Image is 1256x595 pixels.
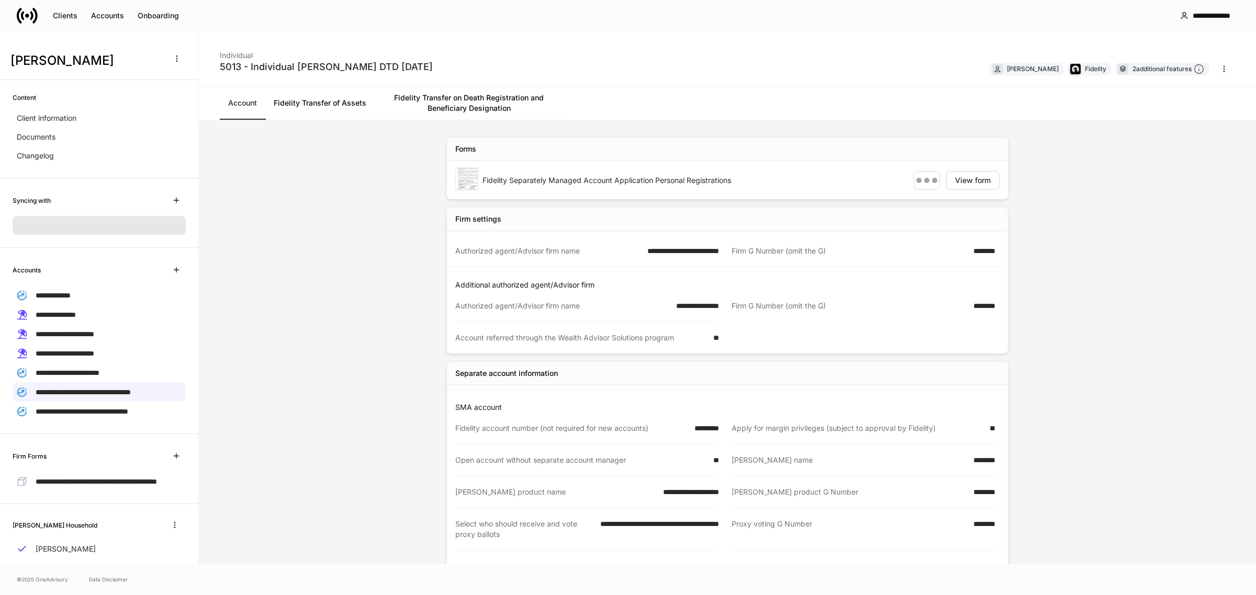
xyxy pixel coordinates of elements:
div: Account referred through the Wealth Advisor Solutions program [455,333,707,343]
div: 2 additional features [1132,64,1204,75]
div: [PERSON_NAME] [1007,64,1059,74]
div: [PERSON_NAME] name [732,455,967,465]
button: Clients [46,7,84,24]
a: Client information [13,109,186,128]
h6: Firm Forms [13,451,47,461]
div: Firm settings [455,214,501,224]
div: Open account without separate account manager [455,455,707,465]
a: Fidelity Transfer on Death Registration and Beneficiary Designation [375,86,563,120]
div: 5013 - Individual [PERSON_NAME] DTD [DATE] [220,61,433,73]
div: View form [955,177,991,184]
button: Onboarding [131,7,186,24]
span: © 2025 OneAdvisory [17,575,68,583]
div: Separate account information [455,368,558,379]
p: Client information [17,113,76,123]
h6: Accounts [13,265,41,275]
div: Firm G Number (omit the G) [732,301,967,312]
button: Accounts [84,7,131,24]
p: Additional authorized agent/Advisor firm [455,280,1004,290]
div: Accounts [91,12,124,19]
h3: [PERSON_NAME] [10,52,162,69]
div: Authorized agent/Advisor firm name [455,301,670,311]
a: Fidelity Transfer of Assets [265,86,375,120]
button: View form [946,171,1000,190]
div: Firm G Number (omit the G) [732,246,967,256]
div: Select who should receive and vote proxy ballots [455,519,594,540]
div: Individual [220,44,433,61]
h6: [PERSON_NAME] Household [13,520,97,530]
div: Clients [53,12,77,19]
a: Documents [13,128,186,146]
div: Forms [455,144,476,154]
div: Authorized agent/Advisor firm name [455,246,641,256]
a: Changelog [13,146,186,165]
div: Apply for margin privileges (subject to approval by Fidelity) [732,423,983,433]
p: [PERSON_NAME] [36,544,96,554]
div: [PERSON_NAME] product name [455,487,657,497]
div: Proxy voting G Number [732,519,967,540]
div: Select who should receive corporate actions [455,561,594,582]
a: Account [220,86,265,120]
h6: Syncing with [13,196,51,205]
div: Onboarding [138,12,179,19]
p: SMA account [455,402,1004,413]
h6: Content [13,93,36,102]
div: Fidelity Separately Managed Account Application Personal Registrations [483,175,905,186]
a: Data Disclaimer [89,575,128,583]
div: Fidelity [1085,64,1106,74]
div: [PERSON_NAME] product G Number [732,487,967,497]
p: Changelog [17,151,54,161]
a: [PERSON_NAME] [13,540,186,558]
div: Fidelity account number (not required for new accounts) [455,423,688,433]
div: Select who should receive annual reports and statements [732,561,870,582]
p: Documents [17,132,55,142]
